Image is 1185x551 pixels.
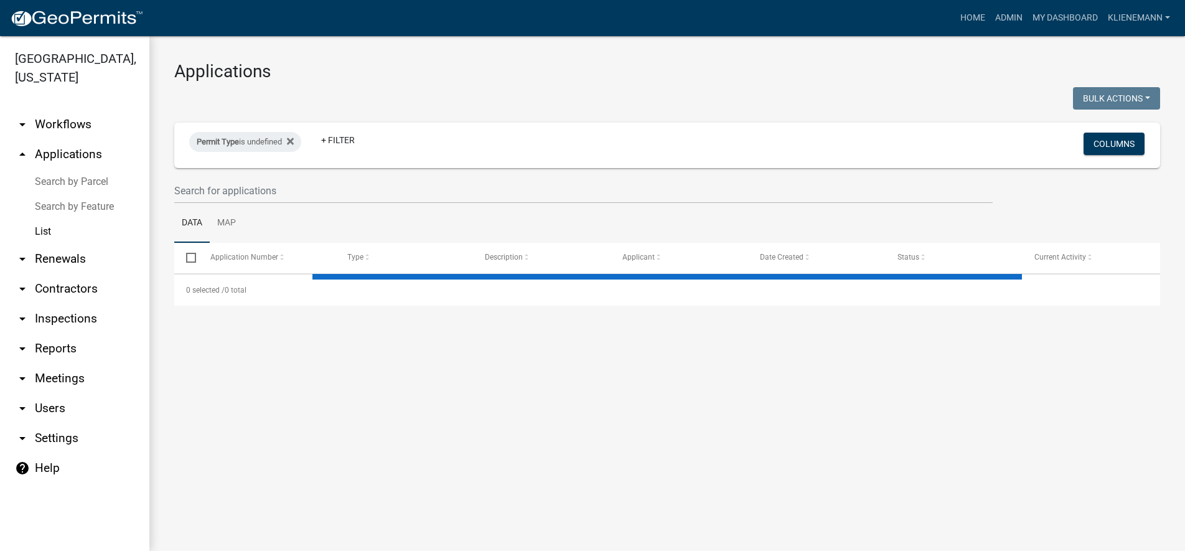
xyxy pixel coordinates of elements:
[15,117,30,132] i: arrow_drop_down
[885,243,1023,273] datatable-header-cell: Status
[611,243,748,273] datatable-header-cell: Applicant
[1084,133,1145,155] button: Columns
[311,129,365,151] a: + Filter
[1103,6,1175,30] a: klienemann
[1034,253,1086,261] span: Current Activity
[15,461,30,476] i: help
[990,6,1028,30] a: Admin
[189,132,301,152] div: is undefined
[15,341,30,356] i: arrow_drop_down
[347,253,363,261] span: Type
[174,61,1160,82] h3: Applications
[760,253,803,261] span: Date Created
[15,252,30,266] i: arrow_drop_down
[485,253,523,261] span: Description
[897,253,919,261] span: Status
[174,243,198,273] datatable-header-cell: Select
[335,243,473,273] datatable-header-cell: Type
[186,286,225,294] span: 0 selected /
[210,253,278,261] span: Application Number
[15,401,30,416] i: arrow_drop_down
[748,243,886,273] datatable-header-cell: Date Created
[473,243,611,273] datatable-header-cell: Description
[1023,243,1160,273] datatable-header-cell: Current Activity
[15,431,30,446] i: arrow_drop_down
[198,243,335,273] datatable-header-cell: Application Number
[210,204,243,243] a: Map
[174,275,1160,306] div: 0 total
[15,311,30,326] i: arrow_drop_down
[1028,6,1103,30] a: My Dashboard
[15,147,30,162] i: arrow_drop_up
[622,253,655,261] span: Applicant
[1073,87,1160,110] button: Bulk Actions
[15,281,30,296] i: arrow_drop_down
[174,204,210,243] a: Data
[955,6,990,30] a: Home
[174,178,993,204] input: Search for applications
[15,371,30,386] i: arrow_drop_down
[197,137,239,146] span: Permit Type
